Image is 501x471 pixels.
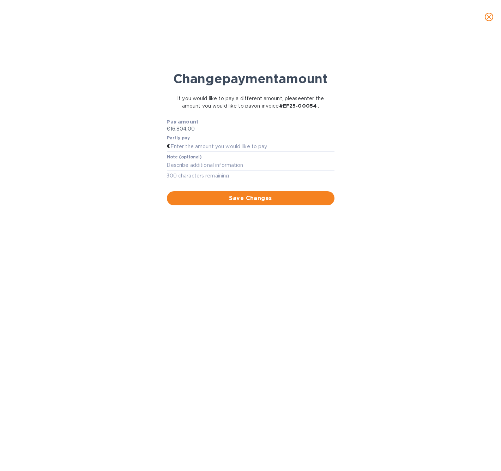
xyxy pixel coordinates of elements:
b: Pay amount [167,119,199,125]
b: # EF25-00054 [279,103,316,109]
span: Save Changes [173,194,329,203]
input: Enter the amount you would like to pay [170,141,334,152]
label: Note (optional) [167,155,201,159]
button: Save Changes [167,191,334,205]
div: € [167,141,170,152]
p: If you would like to pay a different amount, please enter the amount you would like to pay on inv... [174,95,327,110]
b: Change payment amount [173,71,328,86]
button: close [481,8,497,25]
p: €16,804.00 [167,125,334,133]
label: Partly pay [167,136,190,140]
p: 300 characters remaining [167,172,334,180]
